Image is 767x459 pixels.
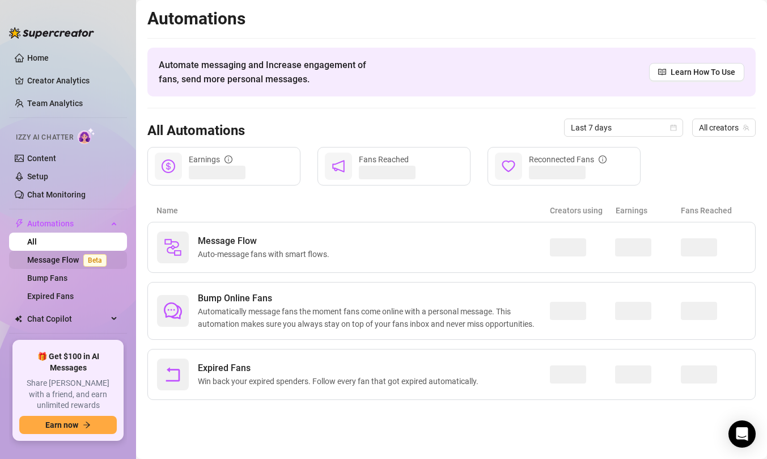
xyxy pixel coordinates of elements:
span: Learn How To Use [671,66,735,78]
span: Chat Copilot [27,310,108,328]
span: Izzy AI Chatter [16,132,73,143]
article: Fans Reached [681,204,747,217]
article: Creators using [550,204,616,217]
a: Creator Analytics [27,71,118,90]
span: All creators [699,119,749,136]
span: heart [502,159,515,173]
span: arrow-right [83,421,91,429]
div: Reconnected Fans [529,153,607,166]
span: Last 7 days [571,119,676,136]
span: 🎁 Get $100 in AI Messages [19,351,117,373]
span: Share [PERSON_NAME] with a friend, and earn unlimited rewards [19,378,117,411]
a: Team Analytics [27,99,83,108]
span: team [743,124,749,131]
button: Earn nowarrow-right [19,416,117,434]
a: Message FlowBeta [27,255,111,264]
h3: All Automations [147,122,245,140]
span: Automatically message fans the moment fans come online with a personal message. This automation m... [198,305,550,330]
a: Learn How To Use [649,63,744,81]
a: Setup [27,172,48,181]
span: calendar [670,124,677,131]
img: svg%3e [164,238,182,256]
span: thunderbolt [15,219,24,228]
span: read [658,68,666,76]
span: info-circle [224,155,232,163]
a: Bump Fans [27,273,67,283]
span: dollar [162,159,175,173]
span: Win back your expired spenders. Follow every fan that got expired automatically. [198,375,483,388]
span: Auto-message fans with smart flows. [198,248,334,260]
span: Automate messaging and Increase engagement of fans, send more personal messages. [159,58,377,86]
img: AI Chatter [78,128,95,144]
span: info-circle [599,155,607,163]
a: All [27,237,37,246]
a: Expired Fans [27,292,74,301]
span: comment [164,302,182,320]
span: rollback [164,365,182,384]
span: Message Flow [198,234,334,248]
div: Earnings [189,153,232,166]
img: Chat Copilot [15,315,22,323]
span: Earn now [45,420,78,429]
div: Open Intercom Messenger [728,420,756,448]
span: Automations [27,214,108,233]
a: Chat Monitoring [27,190,86,199]
article: Name [156,204,550,217]
span: Fans Reached [359,155,409,164]
img: logo-BBDzfeDw.svg [9,27,94,39]
span: Expired Fans [198,361,483,375]
a: Content [27,154,56,163]
h2: Automations [147,8,756,30]
span: notification [332,159,345,173]
article: Earnings [616,204,681,217]
span: Bump Online Fans [198,292,550,305]
span: Beta [83,254,107,267]
a: Home [27,53,49,62]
